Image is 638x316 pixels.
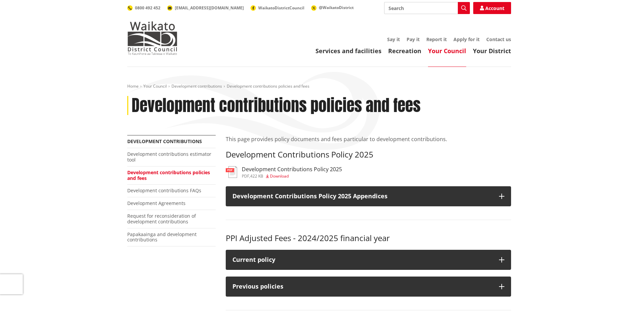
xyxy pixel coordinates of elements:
[127,83,139,89] a: Home
[127,84,511,89] nav: breadcrumb
[232,256,492,263] div: Current policy
[226,135,511,143] p: This page provides policy documents and fees particular to development contributions.
[319,5,354,10] span: @WaikatoDistrict
[232,283,492,290] div: Previous policies
[132,96,421,115] h1: Development contributions policies and fees
[242,174,342,178] div: ,
[426,36,447,42] a: Report it
[127,213,196,225] a: Request for reconsideration of development contributions
[251,5,304,11] a: WaikatoDistrictCouncil
[226,166,237,178] img: document-pdf.svg
[127,151,211,163] a: Development contributions estimator tool
[127,187,201,194] a: Development contributions FAQs
[315,47,381,55] a: Services and facilities
[227,83,309,89] span: Development contributions policies and fees
[311,5,354,10] a: @WaikatoDistrict
[226,233,511,243] h3: PPI Adjusted Fees - 2024/2025 financial year
[226,277,511,297] button: Previous policies
[250,173,263,179] span: 422 KB
[232,193,492,200] h3: Development Contributions Policy 2025 Appendices
[226,166,342,178] a: Development Contributions Policy 2025 pdf,422 KB Download
[428,47,466,55] a: Your Council
[226,150,511,160] h3: Development Contributions Policy 2025
[127,231,197,243] a: Papakaainga and development contributions
[242,166,342,173] h3: Development Contributions Policy 2025
[143,83,167,89] a: Your Council
[226,186,511,206] button: Development Contributions Policy 2025 Appendices
[127,200,186,206] a: Development Agreements
[486,36,511,42] a: Contact us
[384,2,470,14] input: Search input
[242,173,249,179] span: pdf
[407,36,420,42] a: Pay it
[167,5,244,11] a: [EMAIL_ADDRESS][DOMAIN_NAME]
[387,36,400,42] a: Say it
[127,5,160,11] a: 0800 492 452
[226,250,511,270] button: Current policy
[473,47,511,55] a: Your District
[270,173,289,179] span: Download
[127,169,210,181] a: Development contributions policies and fees
[171,83,222,89] a: Development contributions
[473,2,511,14] a: Account
[453,36,480,42] a: Apply for it
[258,5,304,11] span: WaikatoDistrictCouncil
[127,21,178,55] img: Waikato District Council - Te Kaunihera aa Takiwaa o Waikato
[135,5,160,11] span: 0800 492 452
[388,47,421,55] a: Recreation
[175,5,244,11] span: [EMAIL_ADDRESS][DOMAIN_NAME]
[127,138,202,144] a: Development contributions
